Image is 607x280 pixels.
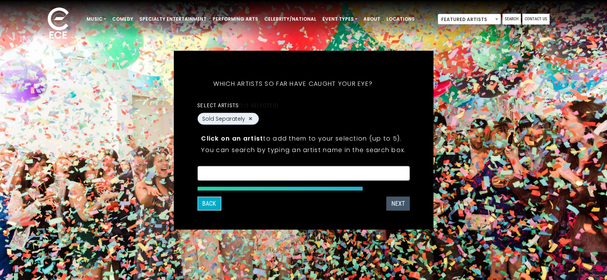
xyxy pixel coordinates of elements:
[201,133,406,143] p: to add them to your selection (up to 5).
[202,115,245,123] span: Sold Separately
[502,14,521,25] a: Search
[136,13,209,26] a: Specialty Entertainment
[201,134,263,142] strong: Click on an artist
[209,13,261,26] a: Performing Arts
[239,102,278,108] span: (1/5 selected)
[39,5,77,43] img: ece_new_logo_whitev2-1.png
[383,13,418,26] a: Locations
[197,196,221,210] button: Back
[201,145,406,154] p: You can search by typing an artist name in the search box.
[109,13,136,26] a: Comedy
[438,14,501,25] span: Featured Artists
[197,102,278,108] label: Select artists
[522,14,550,25] a: Contact Us
[261,13,319,26] a: Celebrity/National
[438,14,501,25] span: Featured Artists
[360,13,383,26] a: About
[386,196,410,210] button: Next
[247,115,254,122] button: Remove Sold Separately
[202,171,404,178] textarea: Search
[197,70,389,97] h5: Which artists so far have caught your eye?
[319,13,360,26] a: Event Types
[83,13,109,26] a: Music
